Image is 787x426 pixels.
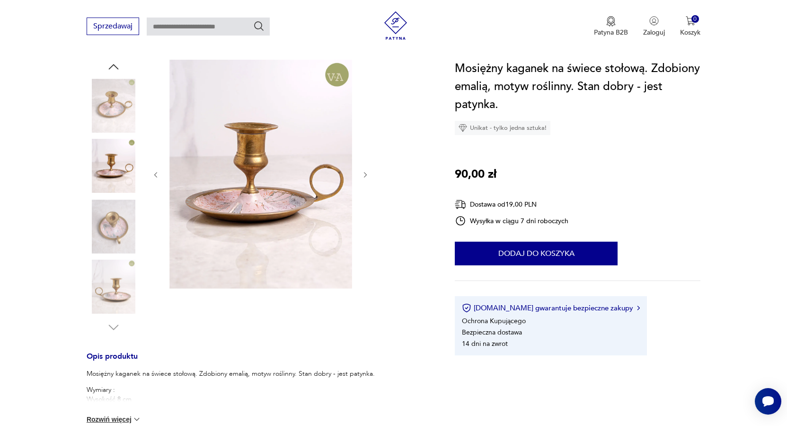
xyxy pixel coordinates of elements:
div: Unikat - tylko jedna sztuka! [455,121,550,135]
button: [DOMAIN_NAME] gwarantuje bezpieczne zakupy [462,303,639,313]
img: Ikona koszyka [686,16,695,26]
img: Ikona diamentu [459,124,467,132]
h3: Opis produktu [87,353,432,369]
li: Bezpieczna dostawa [462,328,522,337]
img: Ikonka użytkownika [649,16,659,26]
img: Zdjęcie produktu Mosiężny kaganek na świece stołową. Zdobiony emalią, motyw roślinny. Stan dobry ... [169,60,352,289]
li: Ochrona Kupującego [462,317,526,326]
button: Sprzedawaj [87,18,139,35]
img: Ikona medalu [606,16,616,27]
p: 90,00 zł [455,165,496,183]
a: Ikona medaluPatyna B2B [594,16,628,37]
img: Zdjęcie produktu Mosiężny kaganek na świece stołową. Zdobiony emalią, motyw roślinny. Stan dobry ... [87,199,141,254]
img: Zdjęcie produktu Mosiężny kaganek na świece stołową. Zdobiony emalią, motyw roślinny. Stan dobry ... [87,79,141,133]
iframe: Smartsupp widget button [755,388,781,415]
div: Dostawa od 19,00 PLN [455,199,568,210]
p: Wymiary : Wysokość 8 cm Średnica podstawy 13 cm [87,385,375,414]
div: Wysyłka w ciągu 7 dni roboczych [455,215,568,227]
img: chevron down [132,415,141,424]
p: Mosiężny kaganek na świece stołową. Zdobiony emalią, motyw roślinny. Stan dobry - jest patynka. [87,369,375,379]
img: Ikona certyfikatu [462,303,471,313]
img: Zdjęcie produktu Mosiężny kaganek na świece stołową. Zdobiony emalią, motyw roślinny. Stan dobry ... [87,260,141,314]
img: Zdjęcie produktu Mosiężny kaganek na świece stołową. Zdobiony emalią, motyw roślinny. Stan dobry ... [87,139,141,193]
img: Ikona dostawy [455,199,466,210]
p: Zaloguj [643,28,665,37]
img: Ikona strzałki w prawo [637,306,640,310]
a: Sprzedawaj [87,24,139,30]
img: Patyna - sklep z meblami i dekoracjami vintage [381,11,410,40]
button: Patyna B2B [594,16,628,37]
h1: Mosiężny kaganek na świece stołową. Zdobiony emalią, motyw roślinny. Stan dobry - jest patynka. [455,60,700,114]
p: Koszyk [680,28,700,37]
li: 14 dni na zwrot [462,339,508,348]
button: 0Koszyk [680,16,700,37]
p: Patyna B2B [594,28,628,37]
div: 0 [691,15,699,23]
button: Szukaj [253,20,265,32]
button: Zaloguj [643,16,665,37]
button: Dodaj do koszyka [455,242,618,265]
button: Rozwiń więcej [87,415,141,424]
